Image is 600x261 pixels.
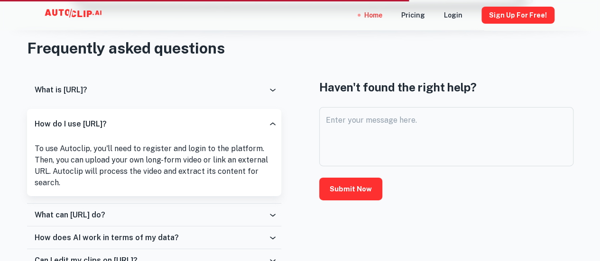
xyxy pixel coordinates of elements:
[35,85,87,94] h6: What is [URL]?
[27,79,281,101] div: What is [URL]?
[27,37,573,60] h3: Frequently asked questions
[27,204,281,226] div: What can [URL] do?
[35,119,107,128] h6: How do I use [URL]?
[35,143,274,189] p: To use Autoclip, you'll need to register and login to the platform. Then, you can upload your own...
[481,7,554,24] button: Sign Up for free!
[35,210,105,219] h6: What can [URL] do?
[27,109,281,139] div: How do I use [URL]?
[35,233,179,242] h6: How does AI work in terms of my data?
[319,79,573,96] h4: Haven't found the right help?
[27,226,281,249] div: How does AI work in terms of my data?
[319,178,382,200] button: Submit Now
